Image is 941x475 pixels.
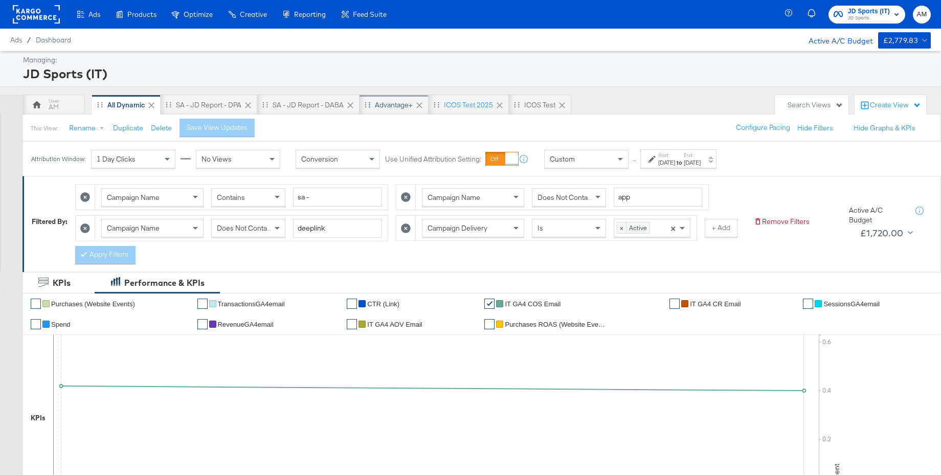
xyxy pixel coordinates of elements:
[23,55,928,65] div: Managing:
[31,319,41,329] a: ✔
[823,300,880,308] span: SessionsGA4email
[913,6,931,24] button: AM
[788,100,843,110] div: Search Views
[444,100,493,110] div: iCOS test 2025
[917,9,927,20] span: AM
[107,193,160,202] span: Campaign Name
[849,206,905,224] div: Active A/C Budget
[428,223,487,233] span: Campaign Delivery
[883,34,918,47] div: £2,779.83
[53,277,71,289] div: KPIs
[353,10,387,18] span: Feed Suite
[705,219,737,237] button: + Add
[107,223,160,233] span: Campaign Name
[514,102,520,107] div: Drag to reorder tab
[113,123,143,133] button: Duplicate
[365,102,370,107] div: Drag to reorder tab
[197,319,208,329] a: ✔
[617,222,626,233] span: ×
[668,219,677,237] span: Clear all
[385,154,481,164] label: Use Unified Attribution Setting:
[434,102,439,107] div: Drag to reorder tab
[550,154,575,164] span: Custom
[23,65,928,82] div: JD Sports (IT)
[124,277,205,289] div: Performance & KPIs
[36,36,71,44] a: Dashboard
[367,321,422,328] span: IT GA4 AOV Email
[197,299,208,309] a: ✔
[797,123,833,133] button: Hide Filters
[347,319,357,329] a: ✔
[658,152,675,159] label: Start:
[675,159,684,166] strong: to
[428,193,480,202] span: Campaign Name
[669,299,680,309] a: ✔
[62,119,115,138] button: Rename
[262,102,268,107] div: Drag to reorder tab
[484,299,495,309] a: ✔
[860,225,904,241] div: £1,720.00
[301,154,338,164] span: Conversion
[217,193,245,202] span: Contains
[10,36,22,44] span: Ads
[240,10,267,18] span: Creative
[347,299,357,309] a: ✔
[614,188,702,207] input: Enter a search term
[630,159,639,163] span: ↑
[218,300,285,308] span: TransactionsGA4email
[31,124,58,132] div: This View:
[176,100,241,110] div: SA - JD Report - DPA
[537,223,543,233] span: Is
[51,321,71,328] span: Spend
[803,299,813,309] a: ✔
[658,159,675,167] div: [DATE]
[51,300,135,308] span: Purchases (Website Events)
[22,36,36,44] span: /
[127,10,156,18] span: Products
[88,10,100,18] span: Ads
[184,10,213,18] span: Optimize
[670,223,676,232] span: ×
[856,225,915,241] button: £1,720.00
[31,155,86,163] div: Attribution Window:
[166,102,171,107] div: Drag to reorder tab
[49,102,59,112] div: AM
[684,152,701,159] label: End:
[684,159,701,167] div: [DATE]
[97,102,103,107] div: Drag to reorder tab
[848,14,890,22] span: JD Sports
[273,100,344,110] div: SA - JD Report - DABA
[484,319,495,329] a: ✔
[218,321,274,328] span: RevenueGA4email
[505,321,607,328] span: Purchases ROAS (Website Events)
[107,100,145,110] div: All dynamic
[32,217,68,227] div: Filtered By:
[293,219,382,238] input: Enter a search term
[870,100,921,110] div: Create View
[854,123,915,133] button: Hide Graphs & KPIs
[524,100,555,110] div: iCOS test
[375,100,413,110] div: Advantage+
[848,6,890,17] span: JD Sports (IT)
[201,154,232,164] span: No Views
[537,193,593,202] span: Does Not Contain
[31,299,41,309] a: ✔
[31,413,46,423] div: KPIs
[367,300,399,308] span: CTR (Link)
[217,223,273,233] span: Does Not Contain
[294,10,326,18] span: Reporting
[505,300,561,308] span: IT GA4 COS Email
[151,123,172,133] button: Delete
[828,6,905,24] button: JD Sports (IT)JD Sports
[97,154,136,164] span: 1 Day Clicks
[878,32,931,49] button: £2,779.83
[626,222,649,233] span: Active
[293,188,382,207] input: Enter a search term
[754,217,810,227] button: Remove Filters
[690,300,741,308] span: IT GA4 CR Email
[798,32,873,48] div: Active A/C Budget
[729,119,797,137] button: Configure Pacing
